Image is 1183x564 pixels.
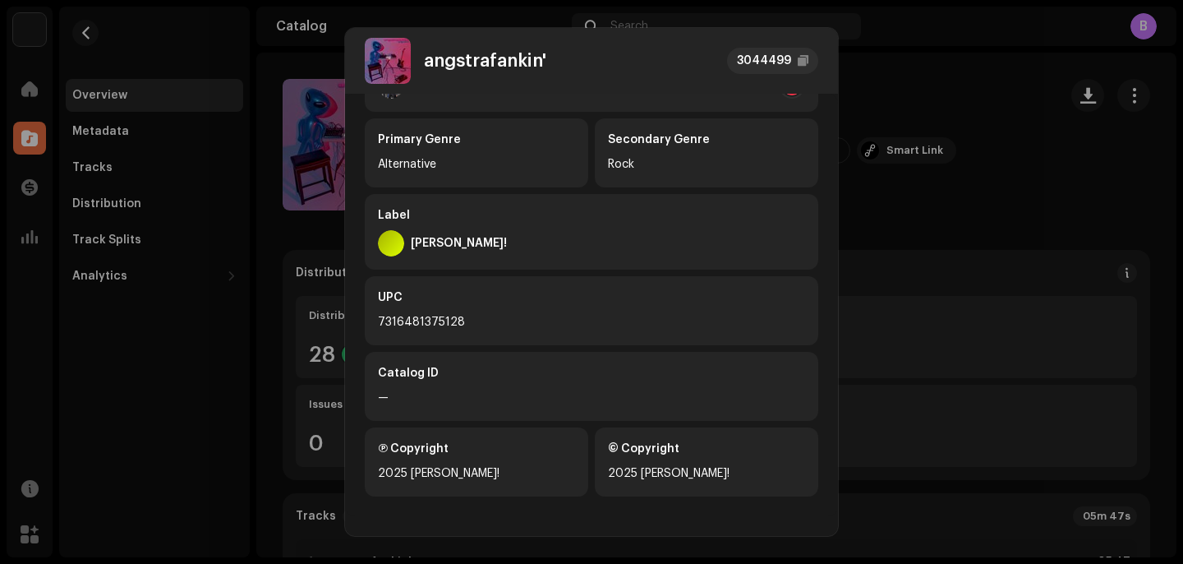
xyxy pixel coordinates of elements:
div: 3044499 [737,51,791,71]
div: — [378,388,805,408]
div: 2025 [PERSON_NAME]! [378,464,575,483]
img: 1ff1b90c-1c7e-461d-919b-3145c394b573 [365,38,411,84]
div: © Copyright [608,441,805,457]
div: Primary Genre [378,132,575,148]
div: Catalog ID [378,365,805,381]
div: 7316481375128 [378,312,805,332]
div: Ⓟ Copyright [378,441,575,457]
div: 2025 [PERSON_NAME]! [608,464,805,483]
div: Rock [608,155,805,174]
div: UPC [378,289,805,306]
div: angstrafankin' [424,51,546,71]
div: Alternative [378,155,575,174]
div: Label [378,207,805,224]
div: [PERSON_NAME]! [411,237,507,250]
div: Secondary Genre [608,132,805,148]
